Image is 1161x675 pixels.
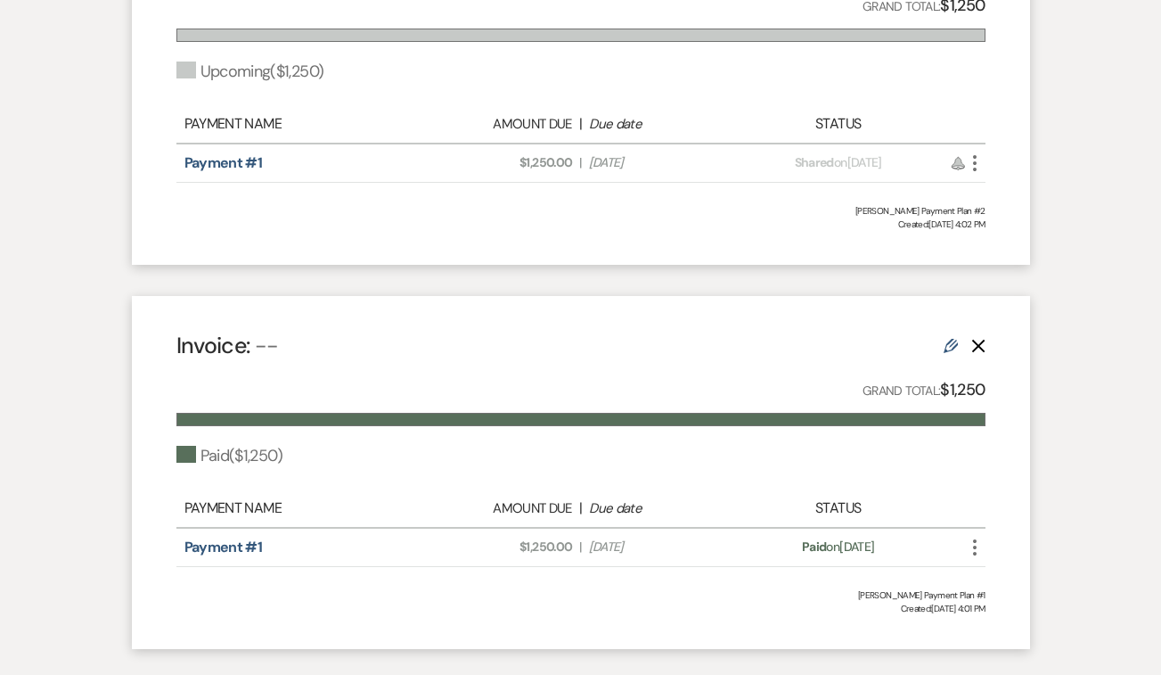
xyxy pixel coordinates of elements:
div: Due date [589,498,730,519]
div: Upcoming ( $1,250 ) [176,60,324,84]
div: Amount Due [431,498,572,519]
span: [DATE] [589,538,730,556]
h4: Invoice: [176,330,279,361]
div: Amount Due [431,114,572,135]
div: Paid ( $1,250 ) [176,444,282,468]
span: [DATE] [589,153,730,172]
div: | [422,113,740,135]
div: on [DATE] [739,153,936,172]
span: | [579,538,581,556]
div: | [422,498,740,519]
div: Payment Name [184,498,422,519]
a: Payment #1 [184,153,263,172]
div: Payment Name [184,113,422,135]
div: Status [739,498,936,519]
div: Due date [589,114,730,135]
span: -- [255,331,279,360]
span: Shared [795,154,834,170]
div: on [DATE] [739,538,936,556]
span: | [579,153,581,172]
div: [PERSON_NAME] Payment Plan #1 [176,589,985,602]
strong: $1,250 [940,379,985,400]
span: Paid [802,539,826,555]
span: Created: [DATE] 4:02 PM [176,218,985,231]
div: Status [739,113,936,135]
a: Payment #1 [184,538,263,556]
span: Created: [DATE] 4:01 PM [176,602,985,615]
span: $1,250.00 [431,538,572,556]
div: [PERSON_NAME] Payment Plan #2 [176,204,985,218]
p: Grand Total: [863,377,985,403]
span: $1,250.00 [431,153,572,172]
